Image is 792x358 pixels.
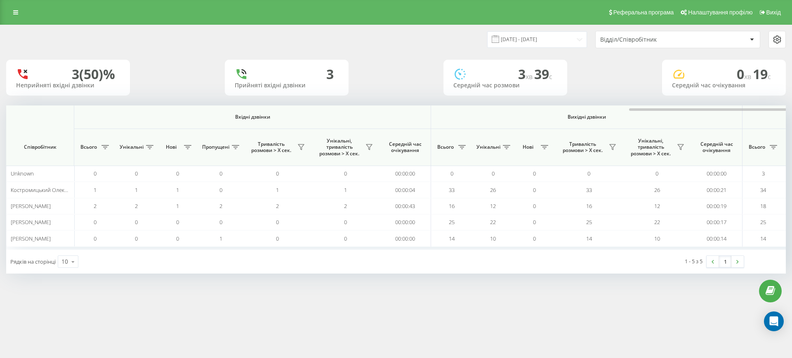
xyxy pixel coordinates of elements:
[697,141,736,154] span: Середній час очікування
[72,66,115,82] div: 3 (50)%
[613,9,674,16] span: Реферальна програма
[600,36,699,43] div: Відділ/Співробітник
[276,202,279,210] span: 2
[96,114,409,120] span: Вхідні дзвінки
[176,202,179,210] span: 1
[490,186,496,194] span: 26
[533,235,536,242] span: 0
[685,257,702,265] div: 1 - 5 з 5
[176,235,179,242] span: 0
[316,138,363,157] span: Унікальні, тривалість розмови > Х сек.
[744,72,753,81] span: хв
[533,202,536,210] span: 0
[61,257,68,266] div: 10
[549,72,552,81] span: c
[11,186,79,194] span: Костромицький Олександр
[654,202,660,210] span: 12
[11,218,51,226] span: [PERSON_NAME]
[768,72,771,81] span: c
[453,82,557,89] div: Середній час розмови
[379,166,431,182] td: 00:00:00
[534,65,552,83] span: 39
[344,235,347,242] span: 0
[764,311,784,331] div: Open Intercom Messenger
[490,218,496,226] span: 22
[533,186,536,194] span: 0
[586,202,592,210] span: 16
[11,235,51,242] span: [PERSON_NAME]
[276,186,279,194] span: 1
[326,66,334,82] div: 3
[176,218,179,226] span: 0
[449,218,455,226] span: 25
[94,202,97,210] span: 2
[219,202,222,210] span: 2
[386,141,424,154] span: Середній час очікування
[176,186,179,194] span: 1
[449,186,455,194] span: 33
[691,182,742,198] td: 00:00:21
[747,144,767,150] span: Всього
[135,235,138,242] span: 0
[16,82,120,89] div: Неприйняті вхідні дзвінки
[11,202,51,210] span: [PERSON_NAME]
[760,186,766,194] span: 34
[135,218,138,226] span: 0
[762,170,765,177] span: 3
[691,166,742,182] td: 00:00:00
[94,235,97,242] span: 0
[344,170,347,177] span: 0
[586,235,592,242] span: 14
[344,218,347,226] span: 0
[490,202,496,210] span: 12
[247,141,295,154] span: Тривалість розмови > Х сек.
[654,186,660,194] span: 26
[518,65,534,83] span: 3
[379,198,431,214] td: 00:00:43
[135,202,138,210] span: 2
[766,9,781,16] span: Вихід
[219,186,222,194] span: 0
[753,65,771,83] span: 19
[719,256,731,267] a: 1
[672,82,776,89] div: Середній час очікування
[760,235,766,242] span: 14
[760,202,766,210] span: 18
[219,235,222,242] span: 1
[688,9,752,16] span: Налаштування профілю
[655,170,658,177] span: 0
[691,198,742,214] td: 00:00:19
[490,235,496,242] span: 10
[11,170,34,177] span: Unknown
[219,218,222,226] span: 0
[760,218,766,226] span: 25
[533,218,536,226] span: 0
[587,170,590,177] span: 0
[518,144,538,150] span: Нові
[344,186,347,194] span: 1
[94,170,97,177] span: 0
[10,258,56,265] span: Рядків на сторінці
[135,186,138,194] span: 1
[449,202,455,210] span: 16
[276,218,279,226] span: 0
[449,235,455,242] span: 14
[176,170,179,177] span: 0
[202,144,229,150] span: Пропущені
[526,72,534,81] span: хв
[235,82,339,89] div: Прийняті вхідні дзвінки
[492,170,495,177] span: 0
[450,170,453,177] span: 0
[379,230,431,246] td: 00:00:00
[219,170,222,177] span: 0
[586,218,592,226] span: 25
[276,235,279,242] span: 0
[533,170,536,177] span: 0
[476,144,500,150] span: Унікальні
[654,235,660,242] span: 10
[94,218,97,226] span: 0
[450,114,723,120] span: Вихідні дзвінки
[78,144,99,150] span: Всього
[13,144,67,150] span: Співробітник
[435,144,456,150] span: Всього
